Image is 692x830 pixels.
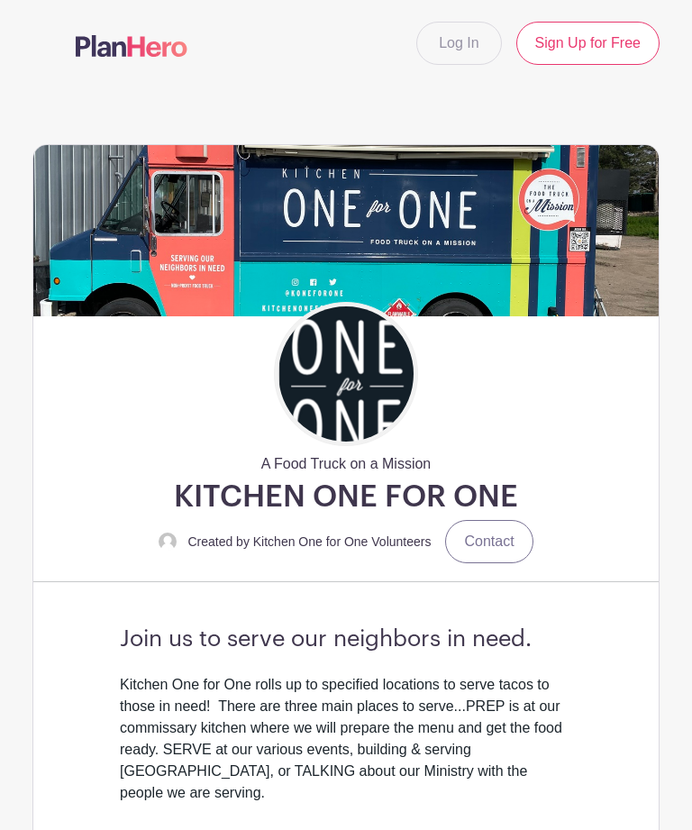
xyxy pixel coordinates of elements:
[120,674,572,825] div: Kitchen One for One rolls up to specified locations to serve tacos to those in need! There are th...
[416,22,501,65] a: Log In
[159,533,177,551] img: default-ce2991bfa6775e67f084385cd625a349d9dcbb7a52a09fb2fda1e96e2d18dcdb.png
[445,520,533,563] a: Contact
[278,306,414,442] img: Black%20Verticle%20KO4O%202.png
[120,625,572,652] h3: Join us to serve our neighbors in need.
[33,145,659,316] img: IMG_9124.jpeg
[516,22,660,65] a: Sign Up for Free
[174,479,518,516] h1: KITCHEN ONE FOR ONE
[187,534,431,549] small: Created by Kitchen One for One Volunteers
[76,35,187,57] img: logo-507f7623f17ff9eddc593b1ce0a138ce2505c220e1c5a4e2b4648c50719b7d32.svg
[261,446,432,475] span: A Food Truck on a Mission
